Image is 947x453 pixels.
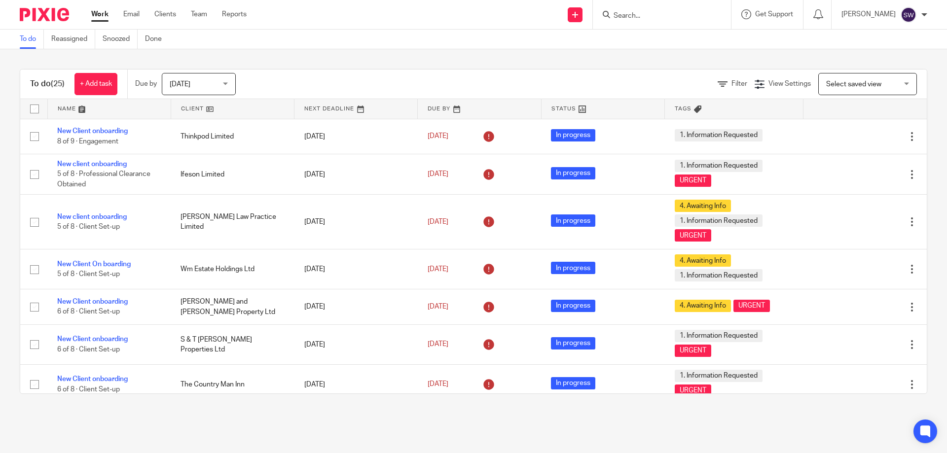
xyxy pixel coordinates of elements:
[294,154,418,194] td: [DATE]
[675,269,763,281] span: 1. Information Requested
[294,195,418,249] td: [DATE]
[222,9,247,19] a: Reports
[57,298,128,305] a: New Client onboarding
[74,73,117,95] a: + Add task
[171,289,294,324] td: [PERSON_NAME] and [PERSON_NAME] Property Ltd
[675,384,711,397] span: URGENT
[57,224,120,231] span: 5 of 8 · Client Set-up
[20,30,44,49] a: To do
[675,160,763,172] span: 1. Information Requested
[171,154,294,194] td: Ifeson Limited
[57,376,128,383] a: New Client onboarding
[613,12,701,21] input: Search
[551,262,595,274] span: In progress
[755,11,793,18] span: Get Support
[57,346,120,353] span: 6 of 8 · Client Set-up
[20,8,69,21] img: Pixie
[675,345,711,357] span: URGENT
[294,364,418,404] td: [DATE]
[57,261,131,268] a: New Client On boarding
[428,303,448,310] span: [DATE]
[428,341,448,348] span: [DATE]
[123,9,140,19] a: Email
[51,80,65,88] span: (25)
[826,81,881,88] span: Select saved view
[57,138,118,145] span: 8 of 9 · Engagement
[30,79,65,89] h1: To do
[171,195,294,249] td: [PERSON_NAME] Law Practice Limited
[428,171,448,177] span: [DATE]
[428,266,448,273] span: [DATE]
[145,30,169,49] a: Done
[91,9,109,19] a: Work
[191,9,207,19] a: Team
[675,174,711,187] span: URGENT
[171,324,294,364] td: S & T [PERSON_NAME] Properties Ltd
[171,249,294,289] td: Wm Estate Holdings Ltd
[675,200,731,212] span: 4. Awaiting Info
[551,167,595,179] span: In progress
[675,129,763,141] span: 1. Information Requested
[428,381,448,388] span: [DATE]
[103,30,138,49] a: Snoozed
[57,309,120,315] span: 6 of 8 · Client Set-up
[768,80,811,87] span: View Settings
[675,254,731,267] span: 4. Awaiting Info
[551,214,595,227] span: In progress
[551,300,595,312] span: In progress
[57,171,150,188] span: 5 of 8 · Professional Clearance Obtained
[57,128,128,135] a: New Client onboarding
[294,289,418,324] td: [DATE]
[294,249,418,289] td: [DATE]
[675,106,692,111] span: Tags
[57,386,120,393] span: 6 of 8 · Client Set-up
[171,119,294,154] td: Thinkpod Limited
[154,9,176,19] a: Clients
[675,370,763,382] span: 1. Information Requested
[294,324,418,364] td: [DATE]
[57,161,127,168] a: New client onboarding
[57,271,120,278] span: 5 of 8 · Client Set-up
[170,81,190,88] span: [DATE]
[51,30,95,49] a: Reassigned
[57,213,127,220] a: New client onboarding
[294,119,418,154] td: [DATE]
[428,133,448,140] span: [DATE]
[675,300,731,312] span: 4. Awaiting Info
[551,377,595,389] span: In progress
[841,9,896,19] p: [PERSON_NAME]
[135,79,157,89] p: Due by
[551,337,595,349] span: In progress
[171,364,294,404] td: The Country Man Inn
[551,129,595,141] span: In progress
[428,218,448,225] span: [DATE]
[731,80,747,87] span: Filter
[733,300,770,312] span: URGENT
[675,330,763,342] span: 1. Information Requested
[675,214,763,227] span: 1. Information Requested
[675,229,711,242] span: URGENT
[901,7,916,23] img: svg%3E
[57,336,128,343] a: New Client onboarding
